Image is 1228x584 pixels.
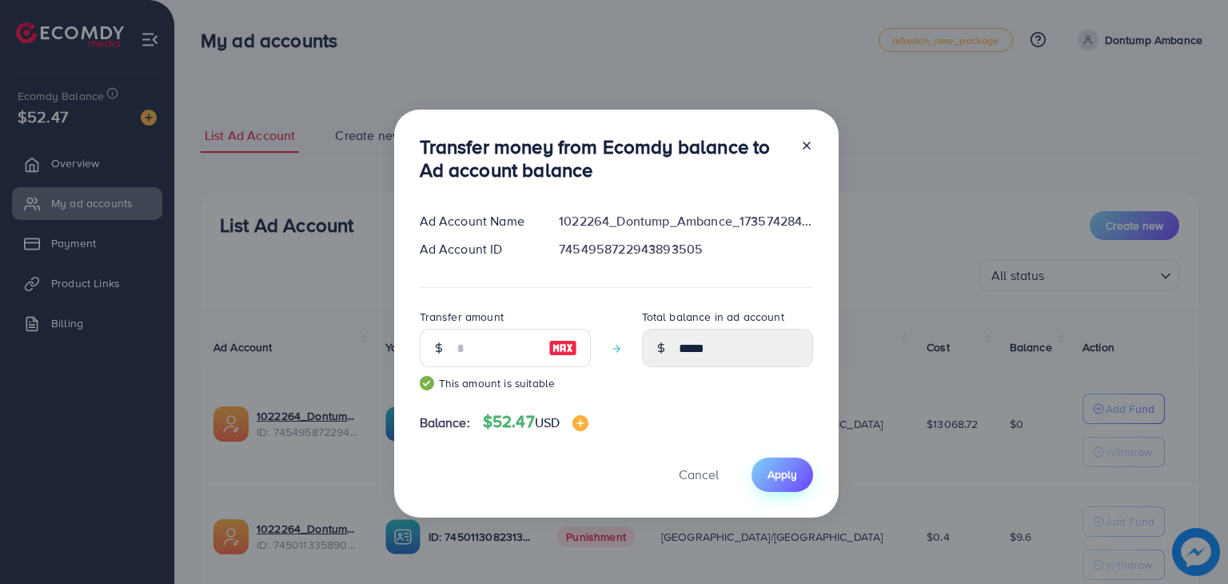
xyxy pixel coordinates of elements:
img: guide [420,376,434,390]
img: image [572,415,588,431]
label: Transfer amount [420,309,504,325]
label: Total balance in ad account [642,309,784,325]
div: Ad Account Name [407,212,547,230]
span: Cancel [679,466,719,483]
button: Apply [752,458,813,492]
div: Ad Account ID [407,240,547,258]
h4: $52.47 [483,412,588,432]
small: This amount is suitable [420,375,591,391]
img: image [548,338,577,358]
span: Balance: [420,414,470,432]
span: Apply [767,466,797,482]
div: 7454958722943893505 [546,240,825,258]
span: USD [535,414,560,431]
div: 1022264_Dontump_Ambance_1735742847027 [546,212,825,230]
h3: Transfer money from Ecomdy balance to Ad account balance [420,135,787,182]
button: Cancel [659,458,739,492]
